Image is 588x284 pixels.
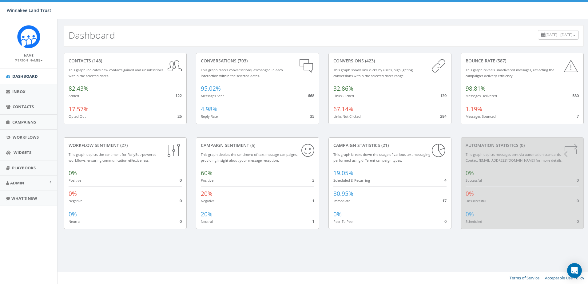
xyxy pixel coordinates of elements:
small: This graph tracks conversations, exchanged in each interaction within the selected dates. [201,68,283,78]
small: Positive [69,178,81,183]
span: 580 [572,93,579,98]
small: Added [69,93,79,98]
span: (0) [518,142,525,148]
span: (27) [119,142,128,148]
span: 0% [466,190,474,198]
span: 0% [69,169,77,177]
small: This graph depicts the sentiment of text message campaigns, providing insight about your message ... [201,152,298,163]
small: [PERSON_NAME] [15,58,43,62]
small: This graph shows link clicks by users, highlighting conversions within the selected dates range. [333,68,413,78]
span: 0 [577,219,579,224]
img: Rally_Corp_Icon.png [17,25,40,48]
span: 4 [444,177,447,183]
small: Scheduled [466,219,482,224]
small: Peer To Peer [333,219,354,224]
small: Scheduled & Recurring [333,178,370,183]
small: This graph depicts the sentiment for RallyBot-powered workflows, ensuring communication effective... [69,152,157,163]
div: Campaign Statistics [333,142,447,148]
small: Neutral [201,219,213,224]
span: 4.98% [201,105,217,113]
span: 0% [69,190,77,198]
span: Widgets [14,150,31,155]
span: Workflows [13,134,39,140]
span: 32.86% [333,85,353,93]
small: Reply Rate [201,114,218,119]
span: Inbox [12,89,26,94]
span: 1.19% [466,105,482,113]
span: 0 [180,198,182,203]
small: Links Not Clicked [333,114,361,119]
small: Messages Sent [201,93,224,98]
span: Admin [10,180,24,186]
span: 668 [308,93,314,98]
div: conversations [201,58,314,64]
span: (587) [495,58,506,64]
span: 0 [180,177,182,183]
span: [DATE] - [DATE] [545,32,572,37]
span: 19.05% [333,169,353,177]
small: This graph indicates new contacts gained and unsubscribes within the selected dates. [69,68,163,78]
span: 98.81% [466,85,486,93]
span: 0 [577,198,579,203]
span: 20% [201,210,213,218]
small: Messages Delivered [466,93,497,98]
small: Negative [201,199,215,203]
span: 82.43% [69,85,89,93]
small: Neutral [69,219,81,224]
span: 284 [440,113,447,119]
span: 0% [466,210,474,218]
small: Links Clicked [333,93,354,98]
span: (5) [249,142,255,148]
small: Negative [69,199,82,203]
span: 1 [312,198,314,203]
span: (148) [91,58,102,64]
span: 0 [444,219,447,224]
span: 17.57% [69,105,89,113]
div: Automation Statistics [466,142,579,148]
span: 0 [180,219,182,224]
span: 17 [442,198,447,203]
small: Opted Out [69,114,86,119]
small: This graph reveals undelivered messages, reflecting the campaign's delivery efficiency. [466,68,554,78]
span: 7 [577,113,579,119]
span: 0% [466,169,474,177]
a: Acceptable Use Policy [545,275,584,281]
span: 0% [333,210,342,218]
small: Name [24,53,34,57]
div: conversions [333,58,447,64]
small: Messages Bounced [466,114,496,119]
span: 20% [201,190,213,198]
small: Immediate [333,199,350,203]
span: Playbooks [12,165,36,171]
div: contacts [69,58,182,64]
span: Contacts [13,104,34,109]
span: 67.14% [333,105,353,113]
span: 80.95% [333,190,353,198]
small: Unsuccessful [466,199,486,203]
span: 35 [310,113,314,119]
span: (703) [236,58,248,64]
span: 0 [577,177,579,183]
span: 1 [312,219,314,224]
div: Workflow Sentiment [69,142,182,148]
span: 122 [175,93,182,98]
a: Terms of Service [510,275,539,281]
a: [PERSON_NAME] [15,57,43,63]
small: This graph breaks down the usage of various text messaging performed using different campaign types. [333,152,430,163]
span: Campaigns [12,119,36,125]
small: This graph depicts messages sent via automation standards. Contact [EMAIL_ADDRESS][DOMAIN_NAME] f... [466,152,562,163]
span: (423) [364,58,375,64]
div: Open Intercom Messenger [567,263,582,278]
span: 60% [201,169,213,177]
span: 0% [69,210,77,218]
span: 26 [177,113,182,119]
small: Positive [201,178,213,183]
span: (21) [380,142,389,148]
div: Campaign Sentiment [201,142,314,148]
h2: Dashboard [69,30,115,40]
span: Winnakee Land Trust [7,7,51,13]
span: 95.02% [201,85,221,93]
span: 139 [440,93,447,98]
span: Dashboard [12,73,38,79]
span: What's New [11,195,37,201]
